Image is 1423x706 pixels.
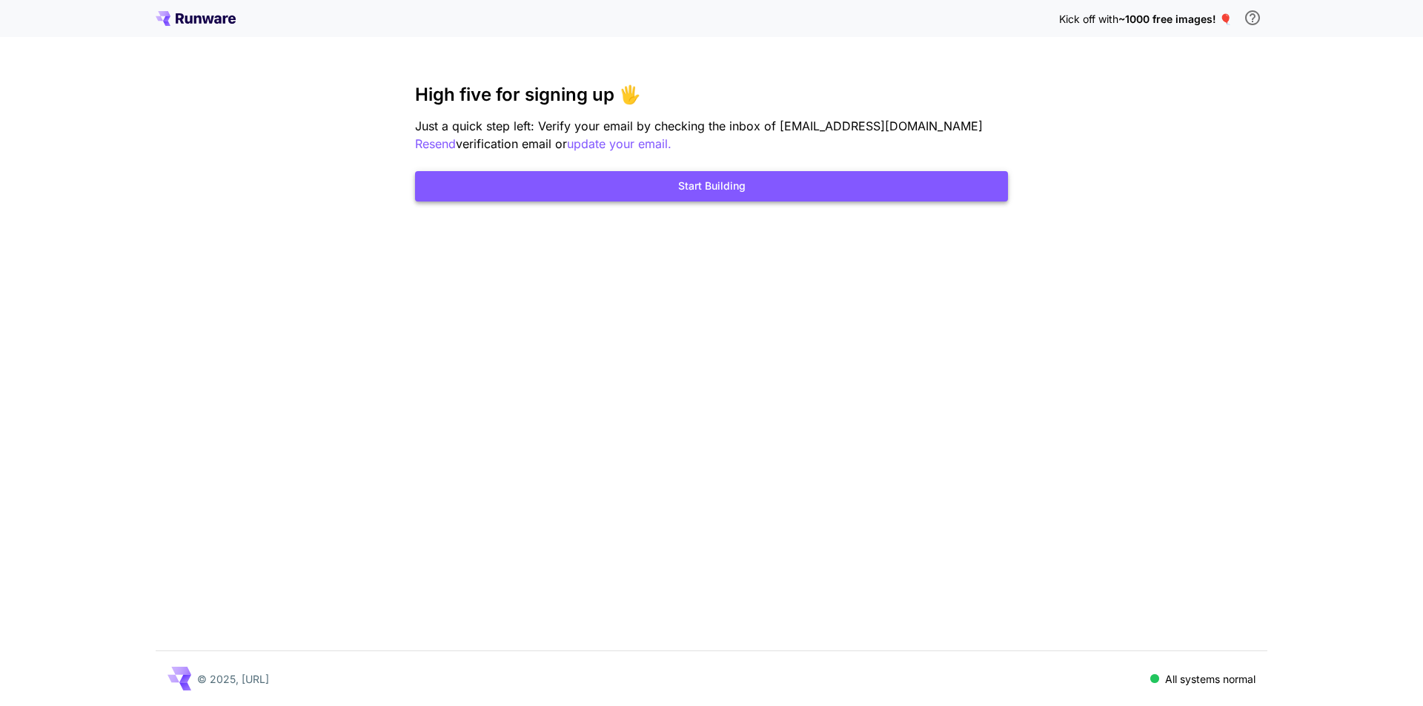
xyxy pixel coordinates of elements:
button: update your email. [567,135,671,153]
span: Just a quick step left: Verify your email by checking the inbox of [EMAIL_ADDRESS][DOMAIN_NAME] [415,119,983,133]
p: All systems normal [1165,671,1256,687]
span: Kick off with [1059,13,1118,25]
button: In order to qualify for free credit, you need to sign up with a business email address and click ... [1238,3,1267,33]
button: Start Building [415,171,1008,202]
h3: High five for signing up 🖐️ [415,84,1008,105]
span: verification email or [456,136,567,151]
button: Resend [415,135,456,153]
span: ~1000 free images! 🎈 [1118,13,1232,25]
p: © 2025, [URL] [197,671,269,687]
